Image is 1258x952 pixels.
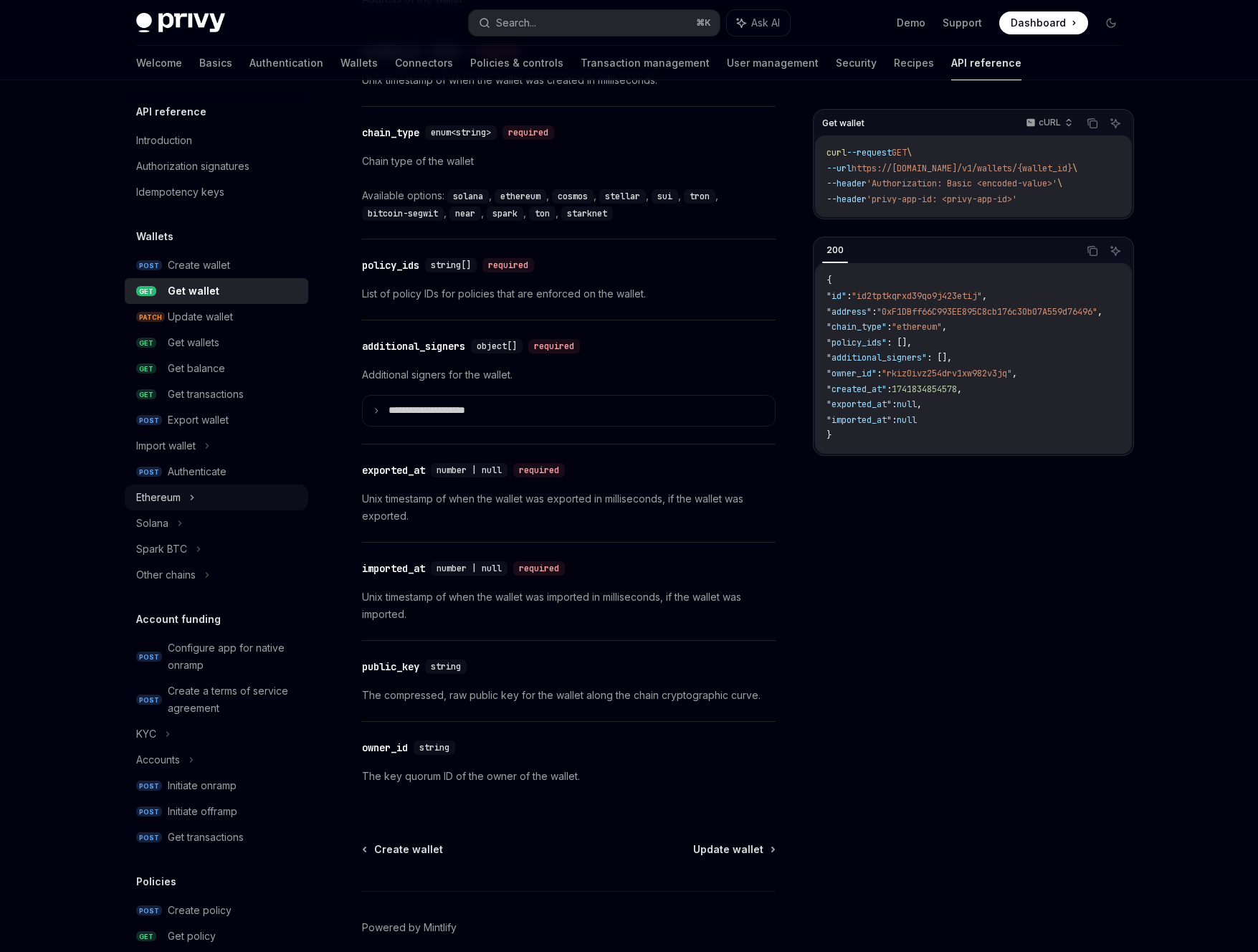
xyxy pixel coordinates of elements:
span: : [877,368,882,379]
a: API reference [951,46,1021,80]
span: curl [826,147,847,158]
code: cosmos [552,189,594,204]
a: PATCHUpdate wallet [125,304,308,330]
h5: Policies [136,873,176,890]
div: , [652,187,684,204]
div: imported_at [362,561,425,576]
span: string [419,742,449,753]
span: null [897,399,917,410]
span: : [887,384,892,395]
span: --header [826,194,867,205]
div: Get wallet [168,282,219,300]
span: "policy_ids" [826,337,887,348]
span: POST [136,695,162,705]
div: Create a terms of service agreement [168,682,300,717]
span: null [897,414,917,426]
a: POSTInitiate onramp [125,773,308,799]
button: Ask AI [727,10,790,36]
span: POST [136,467,162,477]
p: Chain type of the wallet [362,153,776,170]
div: 200 [822,242,848,259]
code: stellar [599,189,646,204]
span: GET [136,363,156,374]
div: Accounts [136,751,180,768]
a: Introduction [125,128,308,153]
p: cURL [1039,117,1061,128]
div: required [513,561,565,576]
div: Get balance [168,360,225,377]
code: tron [684,189,715,204]
span: , [917,399,922,410]
div: public_key [362,660,419,674]
div: Get transactions [168,386,244,403]
div: Other chains [136,566,196,584]
div: Configure app for native onramp [168,639,300,674]
div: , [449,204,487,222]
code: ton [529,206,556,221]
span: \ [1057,178,1062,189]
a: User management [727,46,819,80]
span: POST [136,806,162,817]
span: "chain_type" [826,321,887,333]
a: GETGet balance [125,356,308,381]
code: ethereum [495,189,546,204]
span: "exported_at" [826,399,892,410]
div: Spark BTC [136,541,187,558]
span: : [892,414,897,426]
a: POSTCreate policy [125,898,308,923]
p: Additional signers for the wallet. [362,366,776,384]
div: Get wallets [168,334,219,351]
a: Recipes [894,46,934,80]
span: number | null [437,465,502,476]
div: KYC [136,725,156,743]
a: Wallets [340,46,378,80]
span: \ [907,147,912,158]
a: POSTConfigure app for native onramp [125,635,308,678]
a: Create wallet [363,842,443,857]
h5: API reference [136,103,206,120]
span: : [872,306,877,318]
span: "id2tptkqrxd39qo9j423etij" [852,290,982,302]
span: : [847,290,852,302]
a: Update wallet [693,842,774,857]
a: GETGet wallet [125,278,308,304]
div: , [495,187,552,204]
div: , [684,187,721,204]
span: GET [136,389,156,400]
code: bitcoin-segwit [362,206,444,221]
a: POSTCreate wallet [125,252,308,278]
span: , [1012,368,1017,379]
div: , [529,204,561,222]
div: Create wallet [168,257,230,274]
span: GET [136,286,156,297]
button: Toggle dark mode [1100,11,1123,34]
code: solana [447,189,489,204]
a: POSTCreate a terms of service agreement [125,678,308,721]
a: Authentication [249,46,323,80]
div: required [528,339,580,353]
button: Copy the contents from the code block [1083,114,1102,133]
a: GETGet transactions [125,381,308,407]
div: Available options: [362,187,776,222]
span: , [942,321,947,333]
span: string [431,661,461,672]
code: spark [487,206,523,221]
div: required [502,125,554,140]
p: The key quorum ID of the owner of the wallet. [362,768,776,785]
div: Export wallet [168,411,229,429]
span: : [892,399,897,410]
a: GETGet wallets [125,330,308,356]
a: POSTAuthenticate [125,459,308,485]
a: Policies & controls [470,46,563,80]
button: Ask AI [1106,242,1125,260]
code: starknet [561,206,613,221]
div: , [552,187,599,204]
button: Copy the contents from the code block [1083,242,1102,260]
div: Get policy [168,928,216,945]
span: POST [136,652,162,662]
div: , [487,204,529,222]
div: Initiate onramp [168,777,237,794]
code: sui [652,189,678,204]
a: Transaction management [581,46,710,80]
div: , [599,187,652,204]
